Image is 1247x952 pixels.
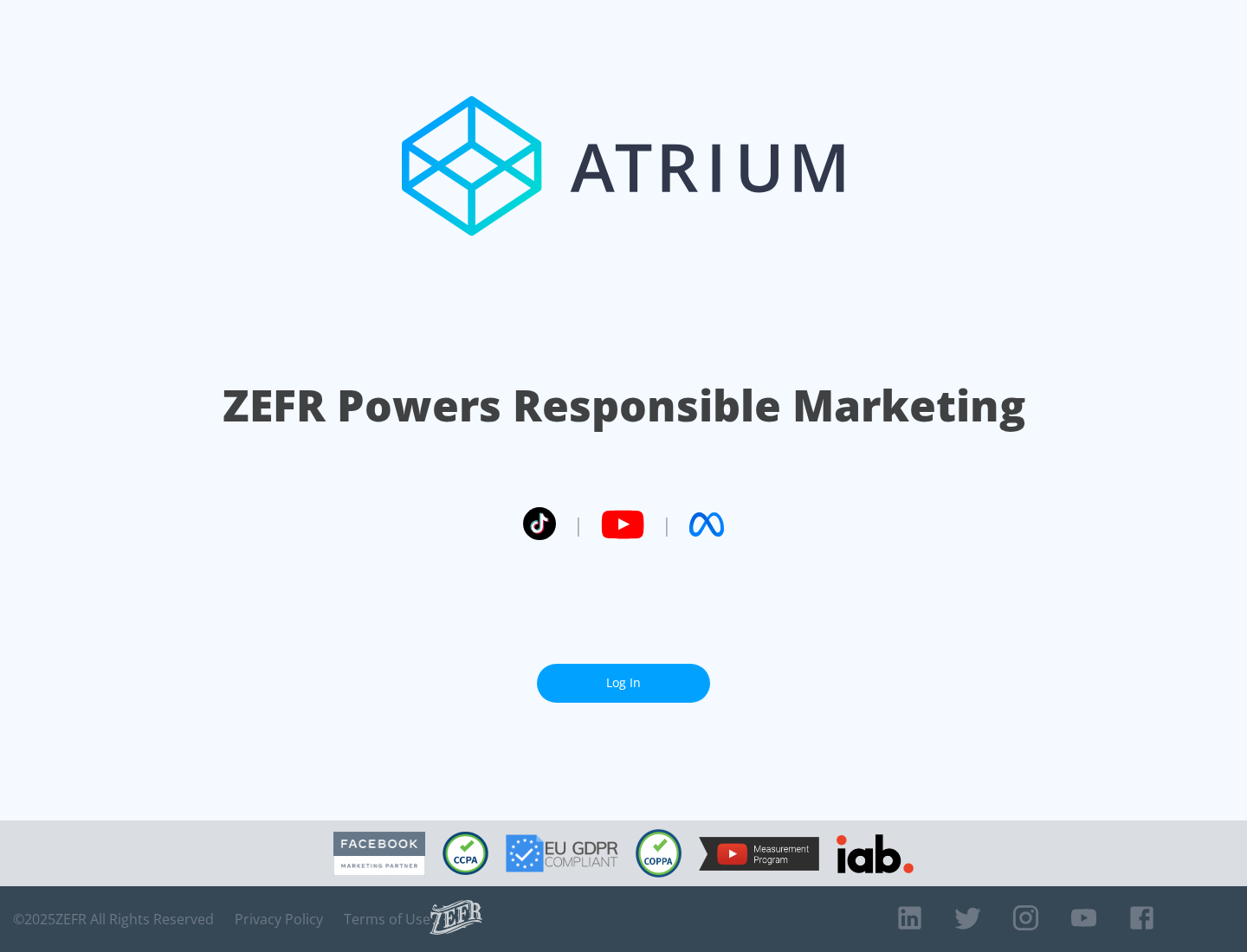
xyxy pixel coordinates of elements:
span: | [662,511,672,537]
img: Facebook Marketing Partner [333,832,425,876]
img: IAB [837,834,914,873]
span: © 2025 ZEFR All Rights Reserved [13,910,214,928]
a: Privacy Policy [235,910,323,928]
img: CCPA Compliant [443,832,488,875]
img: GDPR Compliant [506,834,618,872]
img: YouTube Measurement Program [699,837,819,871]
h1: ZEFR Powers Responsible Marketing [223,376,1025,435]
a: Log In [537,664,710,703]
span: | [573,511,584,537]
img: COPPA Compliant [636,829,682,878]
a: Terms of Use [344,910,430,928]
